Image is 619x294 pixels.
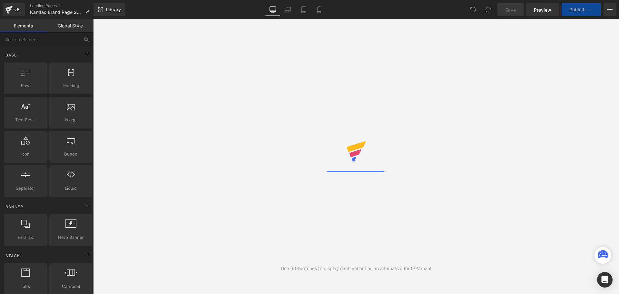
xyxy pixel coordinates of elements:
span: Preview [534,6,551,13]
span: Kandao Brand Page 2025 [30,10,83,15]
a: Desktop [265,3,280,16]
button: Redo [482,3,495,16]
span: Banner [5,204,24,210]
span: Stack [5,253,21,259]
a: Tablet [296,3,311,16]
span: Heading [51,82,90,89]
span: Save [505,6,516,13]
div: Open Intercom Messenger [597,272,613,288]
span: Parallax [6,234,45,241]
span: Image [51,117,90,123]
span: Hero Banner [51,234,90,241]
a: Landing Pages [30,3,95,8]
span: Row [6,82,45,89]
span: Separator [6,185,45,192]
span: Publish [569,7,585,12]
button: Publish [562,3,601,16]
span: Base [5,52,17,58]
span: Icon [6,151,45,157]
span: Liquid [51,185,90,192]
div: v6 [13,5,21,14]
a: New Library [93,3,125,16]
a: Preview [526,3,559,16]
span: Tabs [6,283,45,290]
a: Laptop [280,3,296,16]
a: v6 [3,3,25,16]
span: Library [106,7,121,13]
a: Global Style [47,19,93,32]
span: Text Block [6,117,45,123]
button: Undo [467,3,479,16]
span: Button [51,151,90,157]
button: More [604,3,616,16]
a: Mobile [311,3,327,16]
div: Use (P)Swatches to display each variant as an alternative for (P)Variant [281,265,432,272]
span: Carousel [51,283,90,290]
